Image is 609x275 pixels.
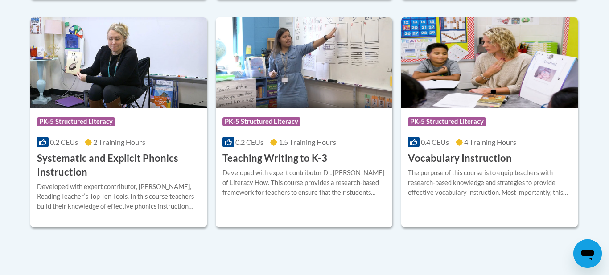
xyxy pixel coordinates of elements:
img: Course Logo [216,17,392,108]
span: 0.4 CEUs [421,138,449,146]
span: 2 Training Hours [93,138,145,146]
span: 0.2 CEUs [50,138,78,146]
a: Course LogoPK-5 Structured Literacy0.2 CEUs1.5 Training Hours Teaching Writing to K-3Developed wi... [216,17,392,227]
h3: Systematic and Explicit Phonics Instruction [37,152,200,179]
div: Developed with expert contributor Dr. [PERSON_NAME] of Literacy How. This course provides a resea... [222,168,386,197]
span: PK-5 Structured Literacy [37,117,115,126]
iframe: Button to launch messaging window [573,239,602,268]
div: Developed with expert contributor, [PERSON_NAME], Reading Teacherʹs Top Ten Tools. In this course... [37,182,200,211]
img: Course Logo [30,17,207,108]
span: 4 Training Hours [464,138,516,146]
span: PK-5 Structured Literacy [408,117,486,126]
span: PK-5 Structured Literacy [222,117,300,126]
h3: Vocabulary Instruction [408,152,512,165]
div: The purpose of this course is to equip teachers with research-based knowledge and strategies to p... [408,168,571,197]
span: 1.5 Training Hours [279,138,336,146]
span: 0.2 CEUs [235,138,263,146]
h3: Teaching Writing to K-3 [222,152,327,165]
a: Course LogoPK-5 Structured Literacy0.2 CEUs2 Training Hours Systematic and Explicit Phonics Instr... [30,17,207,227]
a: Course LogoPK-5 Structured Literacy0.4 CEUs4 Training Hours Vocabulary InstructionThe purpose of ... [401,17,578,227]
img: Course Logo [401,17,578,108]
